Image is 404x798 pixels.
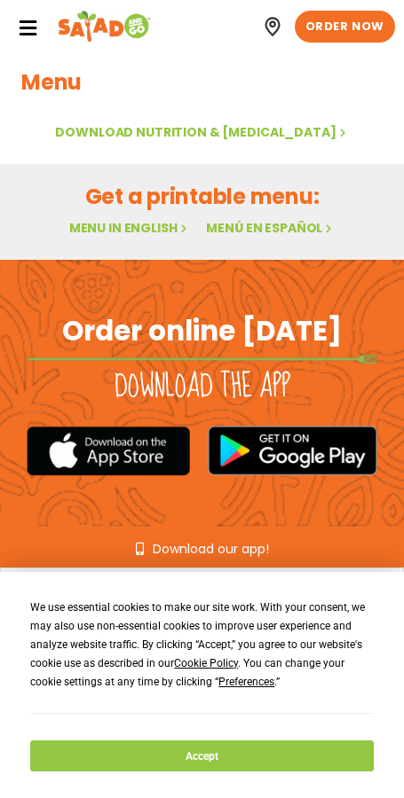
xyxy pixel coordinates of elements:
[208,426,377,475] img: google_play
[55,123,348,141] a: Download Nutrition & [MEDICAL_DATA]
[69,219,190,237] a: Menu in English
[153,543,269,555] span: Download our app!
[115,368,290,406] h2: Download the app
[21,181,383,212] h2: Get a printable menu:
[62,313,342,348] h2: Order online [DATE]
[305,19,384,35] span: ORDER NOW
[174,657,238,669] span: Cookie Policy
[206,219,335,237] a: Menú en español
[27,424,190,478] img: appstore
[30,740,373,771] button: Accept
[30,598,373,692] div: We use essential cookies to make our site work. With your consent, we may also use non-essential ...
[295,11,395,43] a: ORDER NOW
[21,66,383,98] h1: Menu
[136,543,269,555] a: Download our app!
[218,676,274,688] span: Preferences
[58,9,151,44] img: Header logo
[27,355,377,364] img: fork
